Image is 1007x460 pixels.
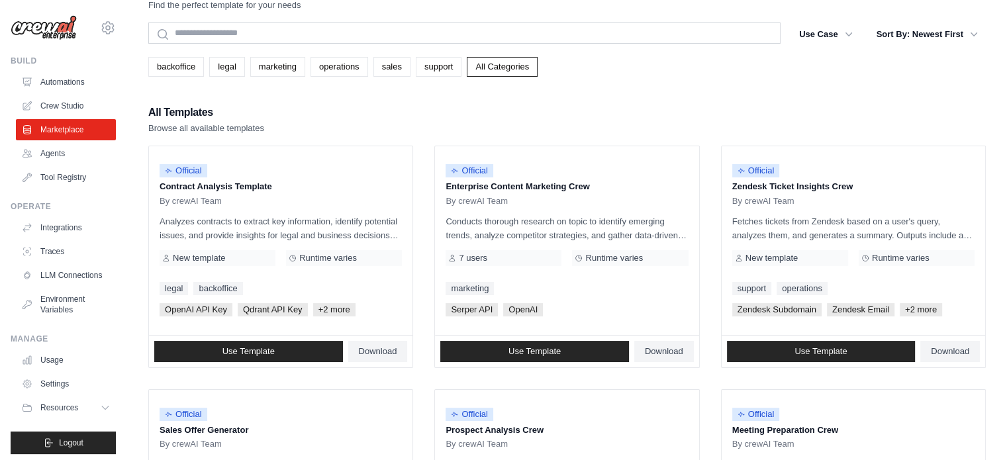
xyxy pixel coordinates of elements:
[148,103,264,122] h2: All Templates
[148,57,204,77] a: backoffice
[732,282,771,295] a: support
[446,303,498,316] span: Serper API
[732,303,822,316] span: Zendesk Subdomain
[154,341,343,362] a: Use Template
[745,253,798,263] span: New template
[777,282,828,295] a: operations
[827,303,894,316] span: Zendesk Email
[732,180,975,193] p: Zendesk Ticket Insights Crew
[416,57,461,77] a: support
[508,346,561,357] span: Use Template
[373,57,410,77] a: sales
[16,167,116,188] a: Tool Registry
[11,56,116,66] div: Build
[16,349,116,371] a: Usage
[222,346,275,357] span: Use Template
[446,164,493,177] span: Official
[359,346,397,357] span: Download
[732,214,975,242] p: Fetches tickets from Zendesk based on a user's query, analyzes them, and generates a summary. Out...
[727,341,916,362] a: Use Template
[634,341,694,362] a: Download
[467,57,538,77] a: All Categories
[59,437,83,448] span: Logout
[11,334,116,344] div: Manage
[16,265,116,286] a: LLM Connections
[193,282,242,295] a: backoffice
[16,217,116,238] a: Integrations
[11,201,116,212] div: Operate
[440,341,629,362] a: Use Template
[160,180,402,193] p: Contract Analysis Template
[160,303,232,316] span: OpenAI API Key
[40,402,78,413] span: Resources
[160,214,402,242] p: Analyzes contracts to extract key information, identify potential issues, and provide insights fo...
[313,303,356,316] span: +2 more
[16,71,116,93] a: Automations
[160,282,188,295] a: legal
[160,164,207,177] span: Official
[16,95,116,116] a: Crew Studio
[173,253,225,263] span: New template
[16,397,116,418] button: Resources
[446,408,493,421] span: Official
[160,196,222,207] span: By crewAI Team
[16,143,116,164] a: Agents
[585,253,643,263] span: Runtime varies
[931,346,969,357] span: Download
[446,282,494,295] a: marketing
[11,432,116,454] button: Logout
[446,180,688,193] p: Enterprise Content Marketing Crew
[16,289,116,320] a: Environment Variables
[645,346,683,357] span: Download
[446,439,508,449] span: By crewAI Team
[160,408,207,421] span: Official
[732,424,975,437] p: Meeting Preparation Crew
[299,253,357,263] span: Runtime varies
[872,253,930,263] span: Runtime varies
[791,23,861,46] button: Use Case
[16,119,116,140] a: Marketplace
[238,303,308,316] span: Qdrant API Key
[160,424,402,437] p: Sales Offer Generator
[732,408,780,421] span: Official
[459,253,487,263] span: 7 users
[732,196,794,207] span: By crewAI Team
[250,57,305,77] a: marketing
[348,341,408,362] a: Download
[920,341,980,362] a: Download
[446,214,688,242] p: Conducts thorough research on topic to identify emerging trends, analyze competitor strategies, a...
[732,439,794,449] span: By crewAI Team
[732,164,780,177] span: Official
[869,23,986,46] button: Sort By: Newest First
[311,57,368,77] a: operations
[446,196,508,207] span: By crewAI Team
[148,122,264,135] p: Browse all available templates
[900,303,942,316] span: +2 more
[160,439,222,449] span: By crewAI Team
[209,57,244,77] a: legal
[446,424,688,437] p: Prospect Analysis Crew
[16,373,116,394] a: Settings
[794,346,847,357] span: Use Template
[16,241,116,262] a: Traces
[11,15,77,40] img: Logo
[503,303,543,316] span: OpenAI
